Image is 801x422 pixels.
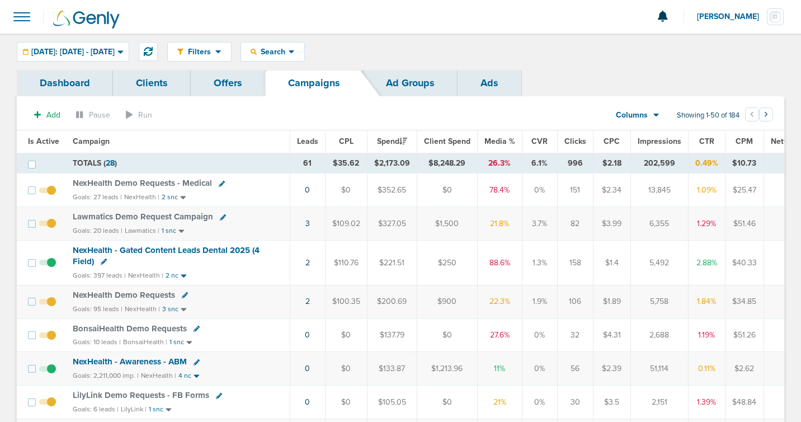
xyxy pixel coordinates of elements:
td: 151 [557,174,593,207]
td: $352.65 [367,174,417,207]
td: $34.85 [725,285,764,318]
span: NexHealth Demo Requests - Medical [73,178,212,188]
span: CVR [531,137,548,146]
small: 2 nc [166,271,178,280]
td: $3.5 [593,386,630,419]
td: 3.7% [522,207,557,241]
small: 1 snc [162,227,176,235]
td: 78.4% [477,174,522,207]
img: Genly [53,11,120,29]
td: 30 [557,386,593,419]
span: Media % [484,137,515,146]
td: 202,599 [630,153,688,174]
span: CPM [736,137,753,146]
td: 0% [522,174,557,207]
td: $3.99 [593,207,630,241]
td: $0 [325,174,367,207]
td: 158 [557,241,593,285]
ul: Pagination [745,109,773,123]
td: $1.89 [593,285,630,318]
span: CPL [339,137,354,146]
a: Offers [191,70,265,96]
td: $105.05 [367,386,417,419]
span: Leads [297,137,318,146]
td: $900 [417,285,477,318]
small: Goals: 397 leads | [73,271,126,280]
td: $137.79 [367,318,417,352]
td: 0.11% [688,352,725,386]
td: 0.49% [688,153,725,174]
td: 51,114 [630,352,688,386]
span: Spend [377,137,407,146]
td: 11% [477,352,522,386]
span: Add [46,110,60,120]
small: 1 snc [169,338,184,346]
small: Goals: 2,211,000 imp. | [73,372,139,380]
small: 1 snc [149,405,163,414]
span: [DATE]: [DATE] - [DATE] [31,48,115,56]
td: $250 [417,241,477,285]
td: 1.84% [688,285,725,318]
small: Goals: 27 leads | [73,193,122,201]
td: 21.8% [477,207,522,241]
td: $2.62 [725,352,764,386]
td: $4.31 [593,318,630,352]
a: Clients [113,70,191,96]
td: 5,492 [630,241,688,285]
small: Goals: 10 leads | [73,338,121,346]
td: 21% [477,386,522,419]
td: $133.87 [367,352,417,386]
td: 1.3% [522,241,557,285]
td: 6.1% [522,153,557,174]
span: Client Spend [424,137,470,146]
td: $327.05 [367,207,417,241]
td: $1.4 [593,241,630,285]
small: Goals: 6 leads | [73,405,119,414]
span: CPC [604,137,620,146]
small: Lawmatics | [125,227,159,235]
td: $0 [417,318,477,352]
td: $109.02 [325,207,367,241]
td: 1.29% [688,207,725,241]
td: 26.3% [477,153,522,174]
td: 2.88% [688,241,725,285]
span: LilyLink Demo Requests - FB Forms [73,390,209,400]
td: $35.62 [325,153,367,174]
span: NexHealth - Awareness - ABM [73,357,187,367]
a: 3 [305,219,310,228]
td: 0% [522,386,557,419]
td: $1,213.96 [417,352,477,386]
td: 22.3% [477,285,522,318]
td: 56 [557,352,593,386]
td: $0 [417,174,477,207]
span: [PERSON_NAME] [697,13,767,21]
td: 1.09% [688,174,725,207]
td: 6,355 [630,207,688,241]
td: $40.33 [725,241,764,285]
td: $221.51 [367,241,417,285]
td: $200.69 [367,285,417,318]
span: Filters [183,47,215,57]
span: NexHealth Demo Requests [73,290,175,300]
span: BonsaiHealth Demo Requests [73,323,187,334]
td: $51.26 [725,318,764,352]
a: 2 [305,297,310,306]
small: 4 nc [178,372,191,380]
small: Goals: 20 leads | [73,227,122,235]
td: $1,500 [417,207,477,241]
td: 13,845 [630,174,688,207]
small: NexHealth | [128,271,163,279]
td: $0 [325,352,367,386]
a: 0 [305,397,310,407]
small: 3 snc [162,305,178,313]
small: Goals: 95 leads | [73,305,122,313]
span: CTR [699,137,714,146]
td: 32 [557,318,593,352]
a: 0 [305,185,310,195]
button: Go to next page [759,107,773,121]
span: Clicks [564,137,586,146]
td: 2,688 [630,318,688,352]
small: NexHealth | [124,193,159,201]
a: Ad Groups [363,70,458,96]
button: Add [28,107,67,123]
